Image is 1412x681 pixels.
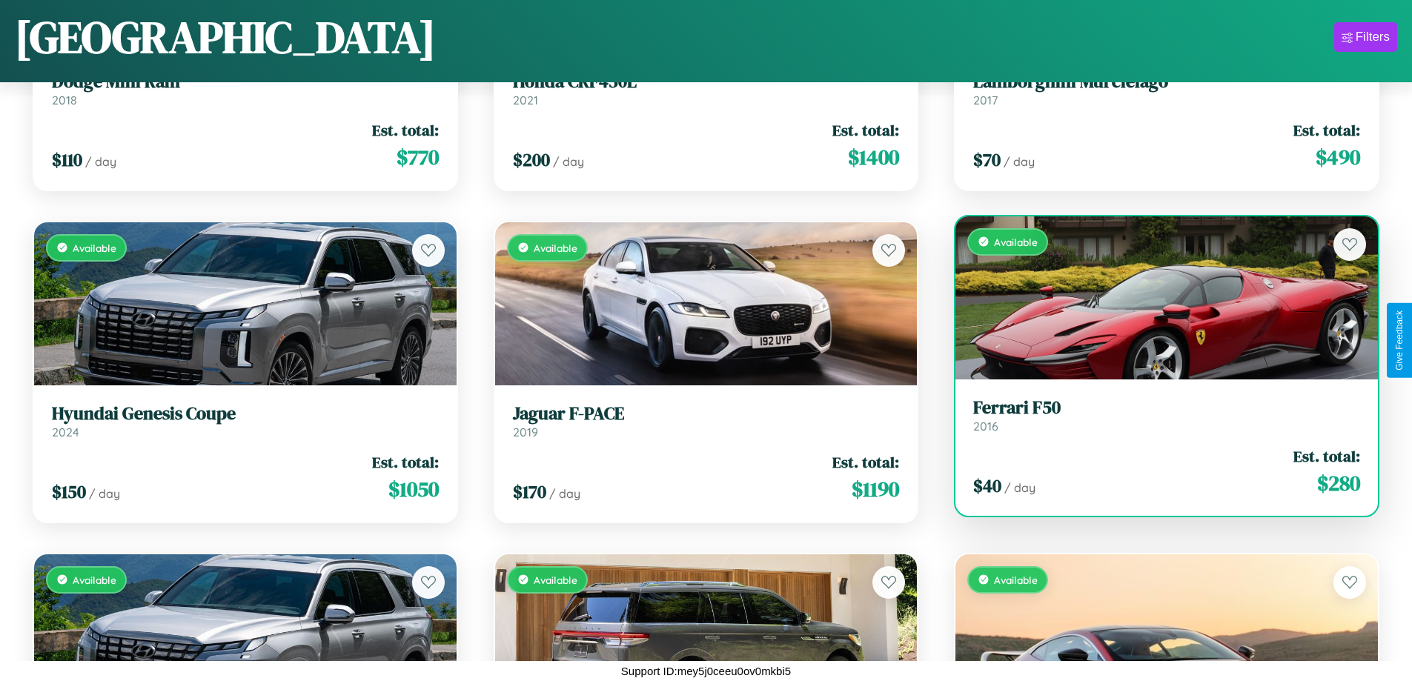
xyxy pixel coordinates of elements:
[973,71,1360,93] h3: Lamborghini Murcielago
[994,574,1038,586] span: Available
[973,419,998,433] span: 2016
[52,71,439,93] h3: Dodge Mini Ram
[1316,142,1360,172] span: $ 490
[513,403,900,439] a: Jaguar F-PACE2019
[1356,30,1390,44] div: Filters
[973,147,1001,172] span: $ 70
[15,7,436,67] h1: [GEOGRAPHIC_DATA]
[994,236,1038,248] span: Available
[973,71,1360,107] a: Lamborghini Murcielago2017
[1293,445,1360,467] span: Est. total:
[534,574,577,586] span: Available
[832,451,899,473] span: Est. total:
[1004,154,1035,169] span: / day
[73,574,116,586] span: Available
[513,93,538,107] span: 2021
[513,425,538,439] span: 2019
[852,474,899,504] span: $ 1190
[372,451,439,473] span: Est. total:
[549,486,580,501] span: / day
[1004,480,1035,495] span: / day
[52,479,86,504] span: $ 150
[388,474,439,504] span: $ 1050
[973,474,1001,498] span: $ 40
[89,486,120,501] span: / day
[52,403,439,439] a: Hyundai Genesis Coupe2024
[513,71,900,93] h3: Honda CRF450L
[513,71,900,107] a: Honda CRF450L2021
[973,397,1360,419] h3: Ferrari F50
[1293,119,1360,141] span: Est. total:
[52,71,439,107] a: Dodge Mini Ram2018
[52,403,439,425] h3: Hyundai Genesis Coupe
[513,403,900,425] h3: Jaguar F-PACE
[973,397,1360,433] a: Ferrari F502016
[52,425,79,439] span: 2024
[534,242,577,254] span: Available
[973,93,998,107] span: 2017
[513,147,550,172] span: $ 200
[1394,310,1405,371] div: Give Feedback
[553,154,584,169] span: / day
[52,147,82,172] span: $ 110
[621,661,791,681] p: Support ID: mey5j0ceeu0ov0mkbi5
[85,154,116,169] span: / day
[52,93,77,107] span: 2018
[1317,468,1360,498] span: $ 280
[372,119,439,141] span: Est. total:
[1334,22,1397,52] button: Filters
[397,142,439,172] span: $ 770
[513,479,546,504] span: $ 170
[848,142,899,172] span: $ 1400
[832,119,899,141] span: Est. total:
[73,242,116,254] span: Available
